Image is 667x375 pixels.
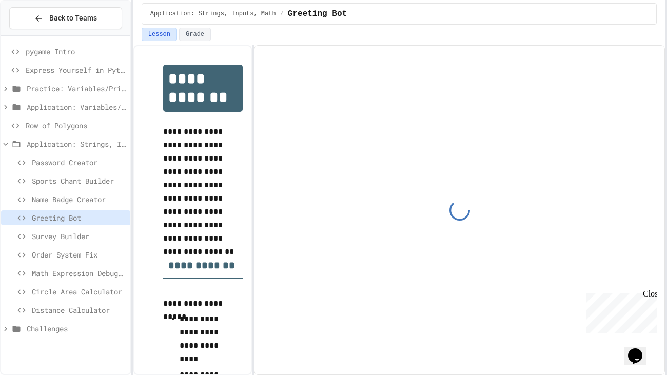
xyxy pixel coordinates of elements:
[27,139,126,149] span: Application: Strings, Inputs, Math
[26,46,126,57] span: pygame Intro
[27,102,126,112] span: Application: Variables/Print
[9,7,122,29] button: Back to Teams
[26,65,126,75] span: Express Yourself in Python!
[27,83,126,94] span: Practice: Variables/Print
[582,289,657,333] iframe: chat widget
[142,28,177,41] button: Lesson
[32,286,126,297] span: Circle Area Calculator
[32,268,126,279] span: Math Expression Debugger
[280,10,284,18] span: /
[32,249,126,260] span: Order System Fix
[624,334,657,365] iframe: chat widget
[32,212,126,223] span: Greeting Bot
[32,157,126,168] span: Password Creator
[32,175,126,186] span: Sports Chant Builder
[32,231,126,242] span: Survey Builder
[4,4,71,65] div: Chat with us now!Close
[27,323,126,334] span: Challenges
[49,13,97,24] span: Back to Teams
[32,194,126,205] span: Name Badge Creator
[179,28,211,41] button: Grade
[150,10,276,18] span: Application: Strings, Inputs, Math
[32,305,126,315] span: Distance Calculator
[288,8,347,20] span: Greeting Bot
[26,120,126,131] span: Row of Polygons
